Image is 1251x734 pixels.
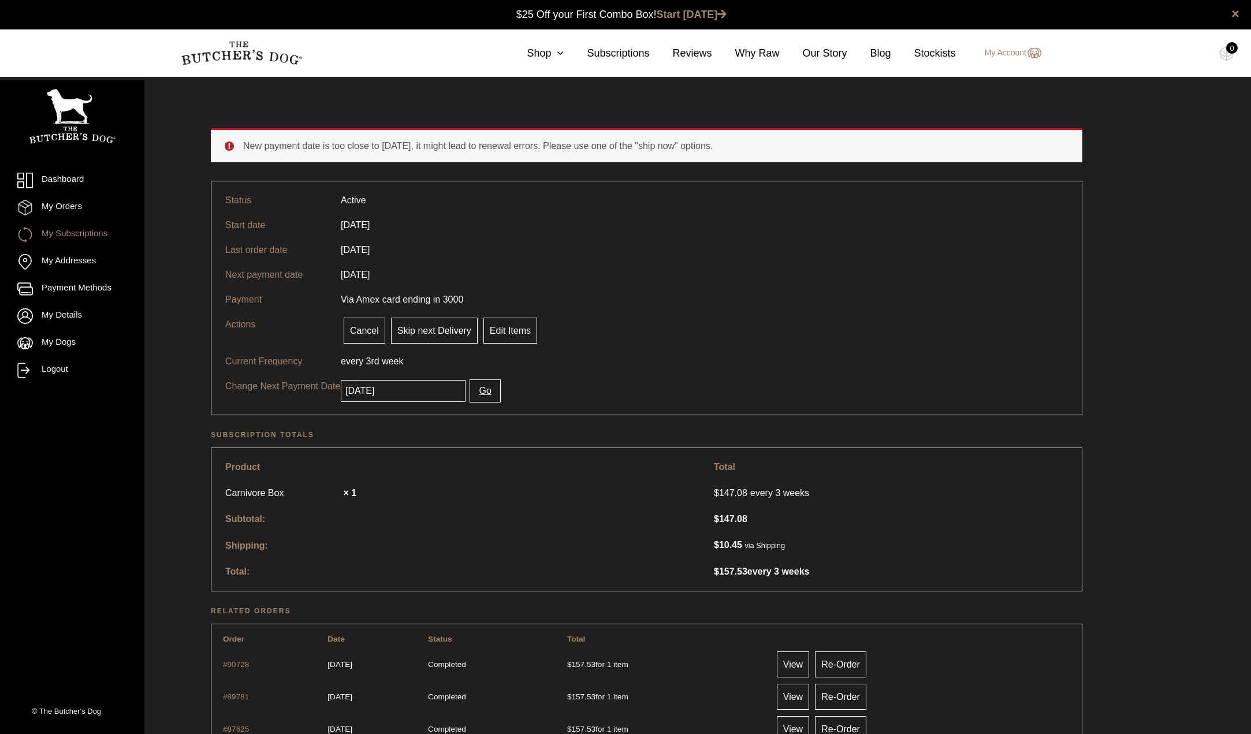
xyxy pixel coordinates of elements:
[223,635,244,643] span: Order
[714,540,719,550] span: $
[657,9,727,20] a: Start [DATE]
[382,356,403,366] span: week
[567,692,595,701] span: 157.53
[225,355,341,368] p: Current Frequency
[777,684,809,710] a: View
[563,681,768,712] td: for 1 item
[428,635,452,643] span: Status
[714,540,742,550] span: 10.45
[17,281,127,297] a: Payment Methods
[327,635,344,643] span: Date
[334,237,377,262] td: [DATE]
[341,295,463,304] span: Via Amex card ending in 3000
[218,287,334,312] td: Payment
[211,429,1082,441] h2: Subscription totals
[17,308,127,324] a: My Details
[218,532,706,558] th: Shipping:
[17,173,127,188] a: Dashboard
[218,213,334,237] td: Start date
[714,567,719,576] span: $
[225,379,341,393] p: Change Next Payment Date
[714,514,719,524] span: $
[973,46,1041,60] a: My Account
[563,649,768,680] td: for 1 item
[744,541,785,550] small: via Shipping
[847,46,891,61] a: Blog
[17,254,127,270] a: My Addresses
[567,660,572,669] span: $
[1219,46,1234,61] img: TBD_Cart-Empty.png
[17,227,127,243] a: My Subscriptions
[218,559,706,584] th: Total:
[777,651,809,677] a: View
[707,480,1075,505] td: every 3 weeks
[714,488,719,498] span: $
[327,725,352,733] time: 1749708309
[334,213,377,237] td: [DATE]
[17,200,127,215] a: My Orders
[218,188,334,213] td: Status
[218,455,706,479] th: Product
[567,660,595,669] span: 157.53
[327,660,352,669] time: 1755065171
[29,89,116,144] img: TBD_Portrait_Logo_White.png
[343,488,356,498] strong: × 1
[334,188,373,213] td: Active
[223,660,249,669] a: View order number 90728
[344,318,385,344] a: Cancel
[423,649,561,680] td: Completed
[218,262,334,287] td: Next payment date
[707,455,1075,479] th: Total
[714,567,747,576] span: 157.53
[341,356,379,366] span: every 3rd
[567,692,572,701] span: $
[243,139,1064,153] li: New payment date is too close to [DATE], it might lead to renewal errors. Please use one of the "...
[225,486,341,500] a: Carnivore Box
[815,651,866,677] a: Re-Order
[1231,7,1239,21] a: close
[712,46,780,61] a: Why Raw
[714,486,750,500] span: 147.08
[714,514,747,524] span: 147.08
[567,725,572,733] span: $
[218,237,334,262] td: Last order date
[483,318,537,344] a: Edit Items
[223,692,249,701] a: View order number 89781
[815,684,866,710] a: Re-Order
[707,559,1075,584] td: every 3 weeks
[504,46,564,61] a: Shop
[1226,42,1238,54] div: 0
[567,635,585,643] span: Total
[334,262,377,287] td: [DATE]
[567,725,595,733] span: 157.53
[17,336,127,351] a: My Dogs
[891,46,956,61] a: Stockists
[391,318,478,344] a: Skip next Delivery
[780,46,847,61] a: Our Story
[423,681,561,712] td: Completed
[649,46,712,61] a: Reviews
[470,379,500,403] button: Go
[564,46,649,61] a: Subscriptions
[223,725,249,733] a: View order number 87625
[218,506,706,531] th: Subtotal:
[218,312,334,349] td: Actions
[17,363,127,378] a: Logout
[327,692,352,701] time: 1753337133
[211,605,1082,617] h2: Related orders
